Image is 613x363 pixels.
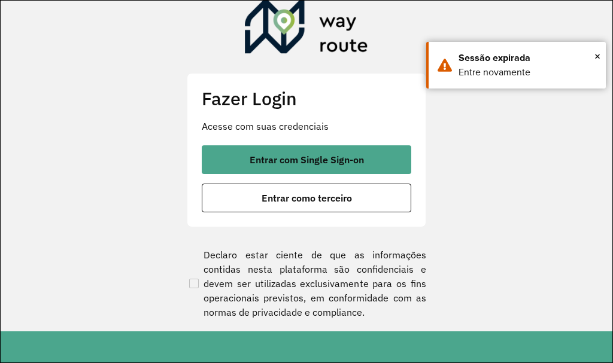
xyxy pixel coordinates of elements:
[250,155,364,164] span: Entrar com Single Sign-on
[202,88,411,110] h2: Fazer Login
[202,145,411,174] button: button
[202,184,411,212] button: button
[245,1,368,58] img: Roteirizador AmbevTech
[187,248,426,319] label: Declaro estar ciente de que as informações contidas nesta plataforma são confidenciais e devem se...
[459,51,597,65] div: Sessão expirada
[202,119,411,133] p: Acesse com suas credenciais
[459,65,597,80] div: Entre novamente
[594,47,600,65] span: ×
[262,193,352,203] span: Entrar como terceiro
[594,47,600,65] button: Close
